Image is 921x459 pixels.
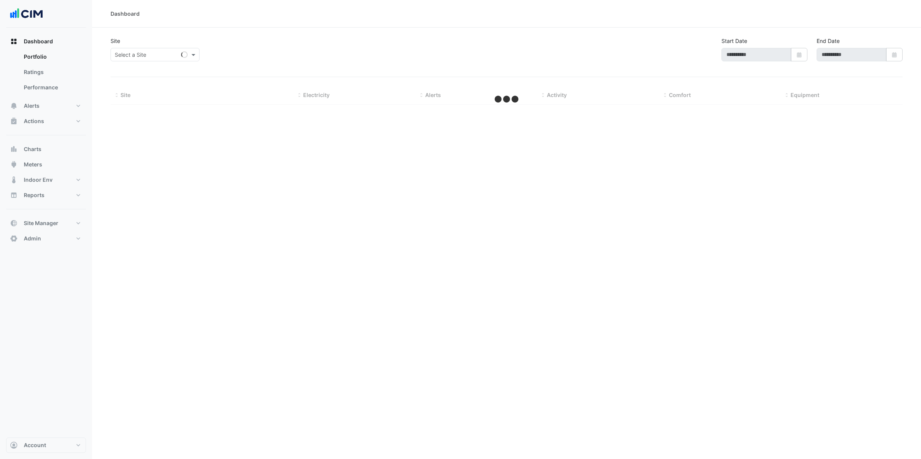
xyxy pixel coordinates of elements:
span: Equipment [791,92,819,98]
a: Performance [18,80,86,95]
app-icon: Charts [10,145,18,153]
span: Account [24,441,46,449]
label: Site [111,37,120,45]
button: Alerts [6,98,86,114]
span: Reports [24,191,45,199]
button: Meters [6,157,86,172]
img: Company Logo [9,6,44,21]
div: Dashboard [111,10,140,18]
div: Dashboard [6,49,86,98]
span: Site [120,92,130,98]
a: Ratings [18,64,86,80]
button: Admin [6,231,86,246]
span: Actions [24,117,44,125]
app-icon: Indoor Env [10,176,18,184]
span: Admin [24,235,41,242]
app-icon: Dashboard [10,38,18,45]
button: Dashboard [6,34,86,49]
span: Dashboard [24,38,53,45]
span: Charts [24,145,41,153]
a: Portfolio [18,49,86,64]
button: Reports [6,188,86,203]
button: Account [6,438,86,453]
app-icon: Meters [10,161,18,168]
span: Meters [24,161,42,168]
app-icon: Alerts [10,102,18,110]
app-icon: Actions [10,117,18,125]
app-icon: Site Manager [10,219,18,227]
label: End Date [817,37,840,45]
span: Alerts [24,102,40,110]
button: Actions [6,114,86,129]
button: Indoor Env [6,172,86,188]
span: Activity [547,92,567,98]
span: Site Manager [24,219,58,227]
label: Start Date [721,37,747,45]
app-icon: Admin [10,235,18,242]
span: Comfort [669,92,691,98]
button: Charts [6,141,86,157]
span: Electricity [303,92,330,98]
span: Alerts [425,92,441,98]
app-icon: Reports [10,191,18,199]
button: Site Manager [6,216,86,231]
span: Indoor Env [24,176,53,184]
